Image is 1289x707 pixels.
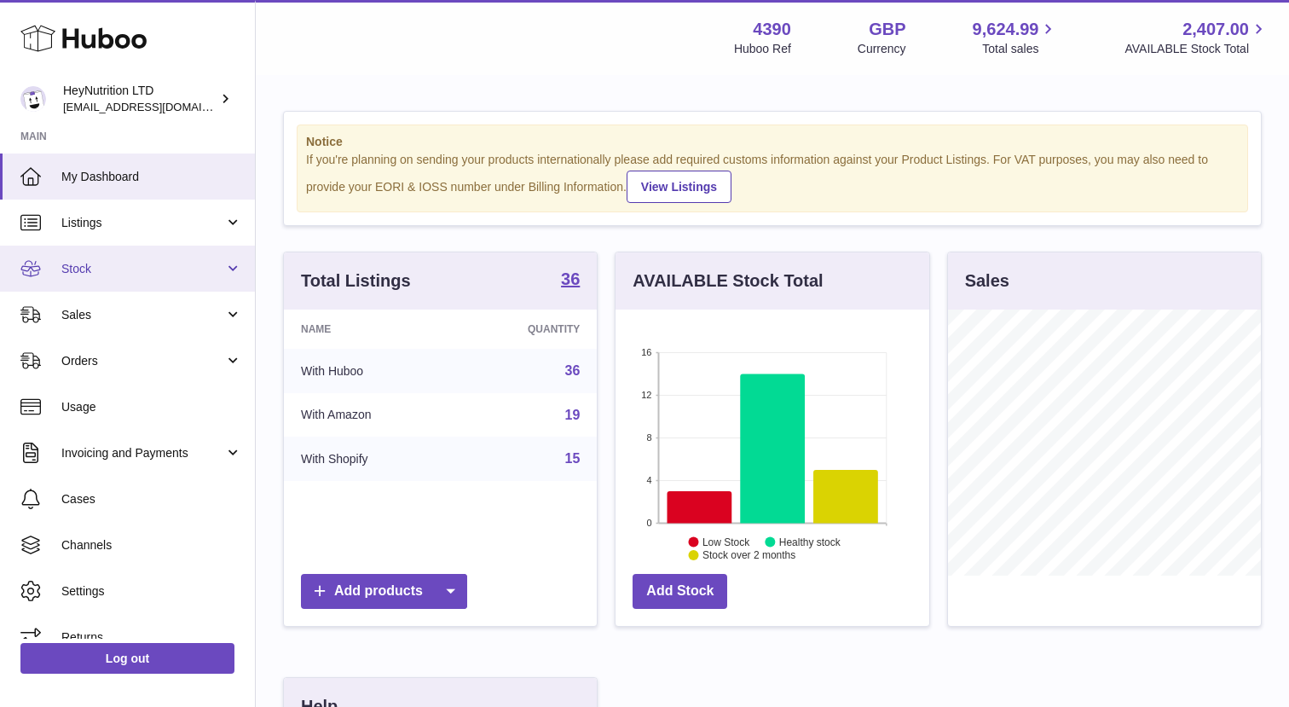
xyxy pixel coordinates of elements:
[561,270,580,287] strong: 36
[633,574,727,609] a: Add Stock
[61,445,224,461] span: Invoicing and Payments
[306,134,1239,150] strong: Notice
[858,41,906,57] div: Currency
[301,574,467,609] a: Add products
[982,41,1058,57] span: Total sales
[1124,18,1269,57] a: 2,407.00 AVAILABLE Stock Total
[1182,18,1249,41] span: 2,407.00
[779,536,841,548] text: Healthy stock
[753,18,791,41] strong: 4390
[869,18,905,41] strong: GBP
[647,475,652,485] text: 4
[973,18,1039,41] span: 9,624.99
[965,269,1009,293] h3: Sales
[627,171,731,203] a: View Listings
[561,270,580,291] a: 36
[284,349,455,393] td: With Huboo
[642,347,652,357] text: 16
[20,643,234,674] a: Log out
[63,100,251,113] span: [EMAIL_ADDRESS][DOMAIN_NAME]
[455,310,597,349] th: Quantity
[61,583,242,600] span: Settings
[565,363,581,378] a: 36
[633,269,823,293] h3: AVAILABLE Stock Total
[647,432,652,443] text: 8
[61,353,224,369] span: Orders
[61,307,224,323] span: Sales
[301,269,411,293] h3: Total Listings
[61,537,242,553] span: Channels
[702,549,795,561] text: Stock over 2 months
[61,169,242,185] span: My Dashboard
[284,437,455,481] td: With Shopify
[565,451,581,466] a: 15
[284,310,455,349] th: Name
[61,629,242,646] span: Returns
[61,261,224,277] span: Stock
[61,491,242,507] span: Cases
[306,152,1239,203] div: If you're planning on sending your products internationally please add required customs informati...
[702,536,750,548] text: Low Stock
[734,41,791,57] div: Huboo Ref
[63,83,217,115] div: HeyNutrition LTD
[565,408,581,422] a: 19
[61,399,242,415] span: Usage
[973,18,1059,57] a: 9,624.99 Total sales
[20,86,46,112] img: info@heynutrition.com
[642,390,652,400] text: 12
[284,393,455,438] td: With Amazon
[61,215,224,231] span: Listings
[1124,41,1269,57] span: AVAILABLE Stock Total
[647,518,652,528] text: 0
